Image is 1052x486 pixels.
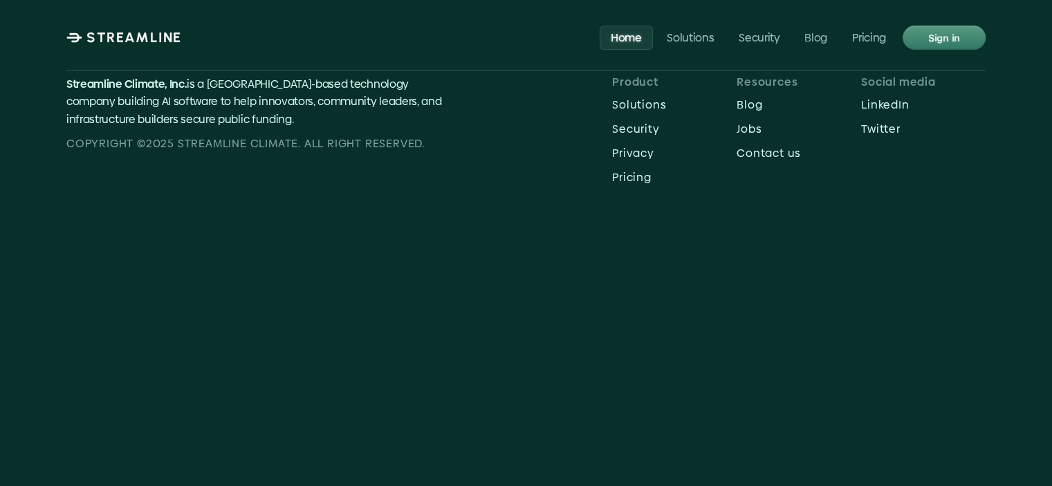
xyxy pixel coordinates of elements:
[861,118,986,140] a: Twitter
[612,171,737,184] p: Pricing
[600,25,653,49] a: Home
[737,98,861,111] p: Blog
[739,30,779,44] p: Security
[841,25,897,49] a: Pricing
[861,98,986,111] p: LinkedIn
[612,118,737,140] a: Security
[794,25,839,49] a: Blog
[612,75,737,88] p: Product
[612,147,737,160] p: Privacy
[861,122,986,135] p: Twitter
[611,30,642,44] p: Home
[66,29,182,46] a: STREAMLINE
[737,118,861,140] a: Jobs
[737,122,861,135] p: Jobs
[805,30,828,44] p: Blog
[928,28,960,46] p: Sign in
[737,142,861,164] a: Contact us
[667,30,714,44] p: Solutions
[737,147,861,160] p: Contact us
[728,25,791,49] a: Security
[737,94,861,115] a: Blog
[66,135,456,153] p: Copyright ©2025 Streamline CLIMATE. all right reserved.
[86,29,182,46] p: STREAMLINE
[612,142,737,164] a: Privacy
[861,94,986,115] a: LinkedIn
[612,122,737,135] p: Security
[852,30,886,44] p: Pricing
[861,75,986,88] p: Social media
[612,98,737,111] p: Solutions
[66,75,456,129] p: is a [GEOGRAPHIC_DATA]-based technology company building AI software to help innovators, communit...
[903,26,986,50] a: Sign in
[737,75,861,88] p: Resources
[66,76,187,92] span: Streamline Climate, Inc.
[612,167,737,188] a: Pricing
